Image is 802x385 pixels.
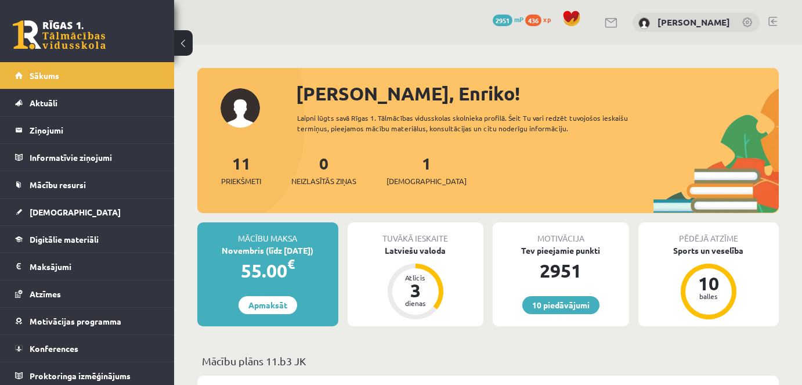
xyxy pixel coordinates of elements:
[287,256,295,272] span: €
[30,343,78,354] span: Konferences
[398,281,433,300] div: 3
[296,80,779,107] div: [PERSON_NAME], Enriko!
[493,15,523,24] a: 2951 mP
[15,62,160,89] a: Sākums
[30,144,160,171] legend: Informatīvie ziņojumi
[543,15,551,24] span: xp
[15,89,160,116] a: Aktuāli
[239,296,297,314] a: Apmaksāt
[30,98,57,108] span: Aktuāli
[398,300,433,307] div: dienas
[658,16,730,28] a: [PERSON_NAME]
[30,179,86,190] span: Mācību resursi
[291,175,356,187] span: Neizlasītās ziņas
[525,15,541,26] span: 436
[15,144,160,171] a: Informatīvie ziņojumi
[197,244,338,257] div: Novembris (līdz [DATE])
[638,222,779,244] div: Pēdējā atzīme
[15,117,160,143] a: Ziņojumi
[197,257,338,285] div: 55.00
[638,244,779,257] div: Sports un veselība
[221,175,261,187] span: Priekšmeti
[386,175,467,187] span: [DEMOGRAPHIC_DATA]
[493,222,629,244] div: Motivācija
[15,226,160,253] a: Digitālie materiāli
[15,253,160,280] a: Maksājumi
[493,257,629,285] div: 2951
[30,207,121,217] span: [DEMOGRAPHIC_DATA]
[15,335,160,362] a: Konferences
[493,15,512,26] span: 2951
[30,117,160,143] legend: Ziņojumi
[691,274,726,293] div: 10
[30,370,131,381] span: Proktoringa izmēģinājums
[30,289,61,299] span: Atzīmes
[202,353,774,369] p: Mācību plāns 11.b3 JK
[493,244,629,257] div: Tev pieejamie punkti
[638,244,779,321] a: Sports un veselība 10 balles
[30,253,160,280] legend: Maksājumi
[348,244,484,257] div: Latviešu valoda
[386,153,467,187] a: 1[DEMOGRAPHIC_DATA]
[638,17,650,29] img: Enriko Strazdiņš
[297,113,646,134] div: Laipni lūgts savā Rīgas 1. Tālmācības vidusskolas skolnieka profilā. Šeit Tu vari redzēt tuvojošo...
[197,222,338,244] div: Mācību maksa
[522,296,599,314] a: 10 piedāvājumi
[525,15,557,24] a: 436 xp
[348,244,484,321] a: Latviešu valoda Atlicis 3 dienas
[30,316,121,326] span: Motivācijas programma
[30,234,99,244] span: Digitālie materiāli
[514,15,523,24] span: mP
[291,153,356,187] a: 0Neizlasītās ziņas
[691,293,726,300] div: balles
[398,274,433,281] div: Atlicis
[15,308,160,334] a: Motivācijas programma
[13,20,106,49] a: Rīgas 1. Tālmācības vidusskola
[15,171,160,198] a: Mācību resursi
[15,199,160,225] a: [DEMOGRAPHIC_DATA]
[15,280,160,307] a: Atzīmes
[221,153,261,187] a: 11Priekšmeti
[30,70,59,81] span: Sākums
[348,222,484,244] div: Tuvākā ieskaite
